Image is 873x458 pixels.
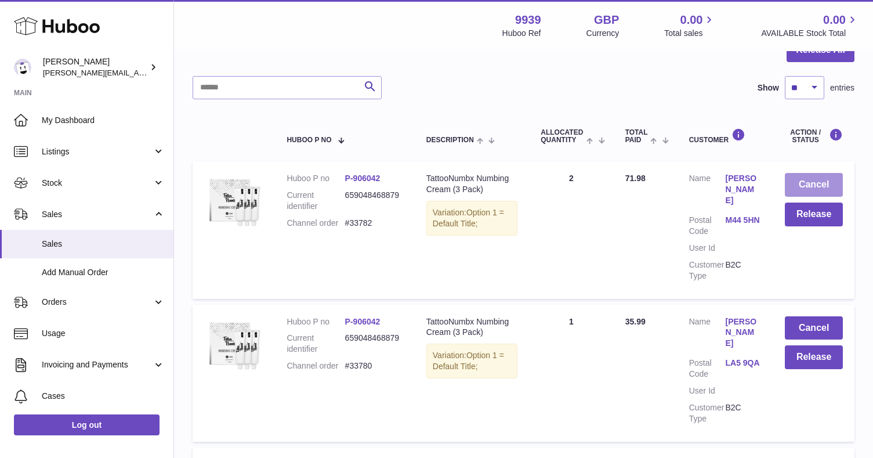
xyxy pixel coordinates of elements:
dt: Channel order [287,218,345,229]
a: [PERSON_NAME] [725,316,762,349]
dd: #33780 [345,360,403,372]
div: TattooNumbx Numbing Cream (3 Pack) [426,173,517,195]
label: Show [758,82,779,93]
dd: B2C [725,259,762,282]
span: Description [426,136,474,144]
a: 0.00 Total sales [664,12,716,39]
dt: Postal Code [689,358,726,380]
span: Invoicing and Payments [42,359,153,370]
a: M44 5HN [725,215,762,226]
td: 1 [529,305,613,442]
strong: GBP [594,12,619,28]
dt: Name [689,316,726,352]
dt: Name [689,173,726,209]
dd: B2C [725,402,762,424]
span: Add Manual Order [42,267,165,278]
img: 99391730978788.jpg [204,173,262,231]
strong: 9939 [515,12,541,28]
div: Currency [586,28,620,39]
div: Variation: [426,344,517,378]
span: Stock [42,178,153,189]
span: Sales [42,239,165,250]
dt: Huboo P no [287,316,345,327]
a: LA5 9QA [725,358,762,369]
span: ALLOCATED Quantity [541,129,584,144]
dt: Channel order [287,360,345,372]
span: Total paid [625,129,648,144]
td: 2 [529,161,613,298]
a: 0.00 AVAILABLE Stock Total [761,12,859,39]
span: Usage [42,328,165,339]
span: entries [830,82,854,93]
button: Cancel [785,316,843,340]
span: Sales [42,209,153,220]
img: tommyhardy@hotmail.com [14,59,31,76]
div: Huboo Ref [502,28,541,39]
a: P-906042 [345,317,381,326]
dt: Customer Type [689,259,726,282]
a: Log out [14,414,160,435]
a: P-906042 [345,174,381,183]
dt: User Id [689,385,726,396]
span: [PERSON_NAME][EMAIL_ADDRESS][DOMAIN_NAME] [43,68,233,77]
span: 71.98 [625,174,646,183]
span: Option 1 = Default Title; [433,208,504,228]
span: Huboo P no [287,136,331,144]
dt: Customer Type [689,402,726,424]
span: AVAILABLE Stock Total [761,28,859,39]
dd: #33782 [345,218,403,229]
span: Total sales [664,28,716,39]
div: [PERSON_NAME] [43,56,147,78]
button: Release [785,203,843,226]
span: Orders [42,297,153,308]
div: Action / Status [785,128,843,144]
div: TattooNumbx Numbing Cream (3 Pack) [426,316,517,338]
dt: Postal Code [689,215,726,237]
img: 99391730978788.jpg [204,316,262,374]
span: 0.00 [680,12,703,28]
dd: 659048468879 [345,190,403,212]
dt: Current identifier [287,333,345,355]
span: 35.99 [625,317,646,326]
dt: Current identifier [287,190,345,212]
a: [PERSON_NAME] [725,173,762,206]
dt: Huboo P no [287,173,345,184]
button: Release [785,345,843,369]
div: Variation: [426,201,517,236]
span: Cases [42,391,165,402]
dt: User Id [689,243,726,254]
button: Cancel [785,173,843,197]
span: 0.00 [823,12,846,28]
span: Option 1 = Default Title; [433,351,504,371]
div: Customer [689,128,762,144]
span: Listings [42,146,153,157]
span: My Dashboard [42,115,165,126]
dd: 659048468879 [345,333,403,355]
